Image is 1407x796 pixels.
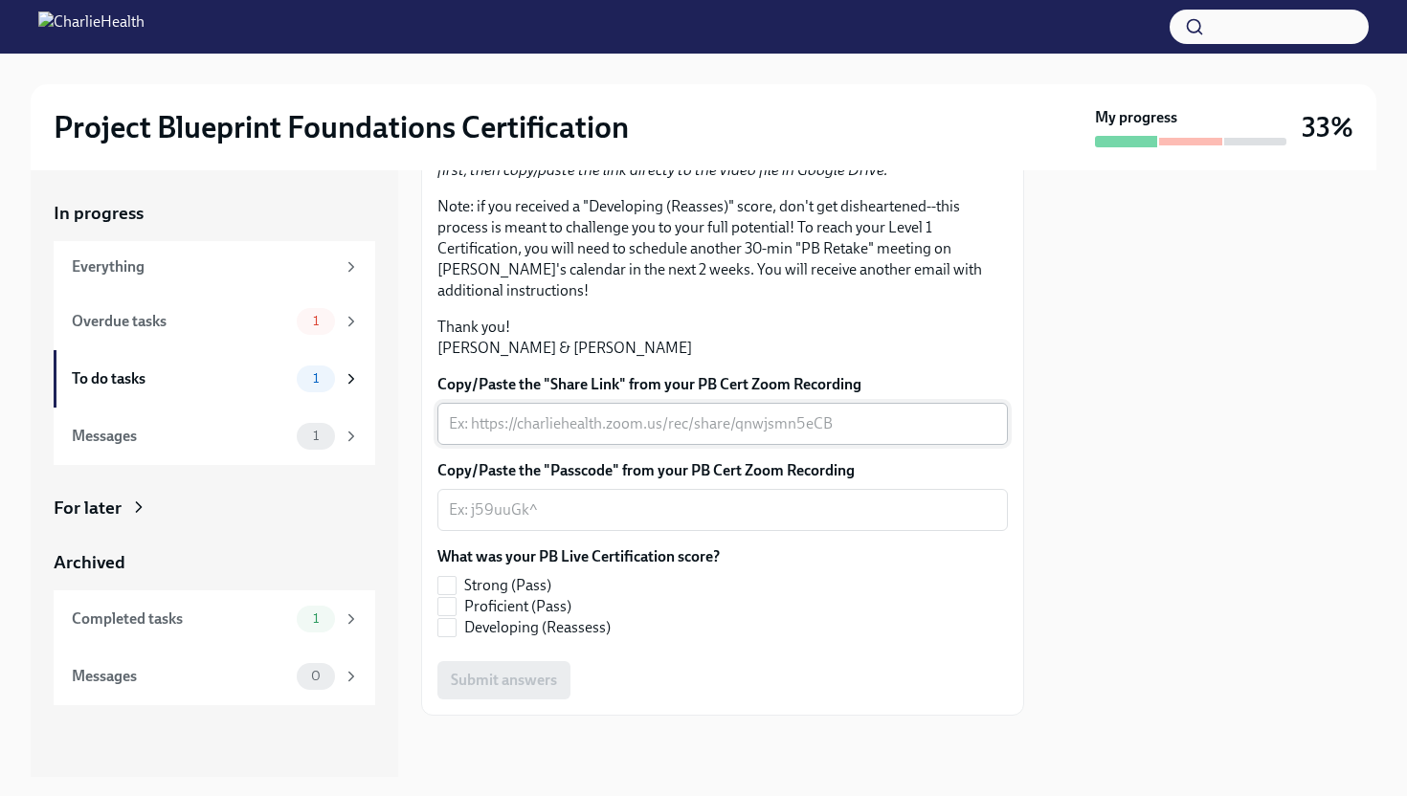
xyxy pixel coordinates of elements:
div: Everything [72,256,335,277]
strong: My progress [1095,107,1177,128]
a: Everything [54,241,375,293]
div: Overdue tasks [72,311,289,332]
a: Completed tasks1 [54,590,375,648]
h3: 33% [1302,110,1353,144]
span: Developing (Reassess) [464,617,611,638]
span: 1 [301,611,330,626]
div: To do tasks [72,368,289,389]
span: 1 [301,314,330,328]
label: Copy/Paste the "Share Link" from your PB Cert Zoom Recording [437,374,1008,395]
div: Messages [72,666,289,687]
p: Note: if you received a "Developing (Reasses)" score, don't get disheartened--this process is mea... [437,196,1008,301]
h2: Project Blueprint Foundations Certification [54,108,629,146]
div: For later [54,496,122,520]
span: 0 [300,669,332,683]
a: For later [54,496,375,520]
img: CharlieHealth [38,11,145,42]
span: 1 [301,429,330,443]
a: Messages0 [54,648,375,705]
span: 1 [301,371,330,386]
a: Messages1 [54,408,375,465]
label: Copy/Paste the "Passcode" from your PB Cert Zoom Recording [437,460,1008,481]
a: In progress [54,201,375,226]
span: Proficient (Pass) [464,596,571,617]
div: Completed tasks [72,608,289,630]
div: Messages [72,426,289,447]
a: Archived [54,550,375,575]
p: Thank you! [PERSON_NAME] & [PERSON_NAME] [437,317,1008,359]
label: What was your PB Live Certification score? [437,546,720,567]
span: Strong (Pass) [464,575,551,596]
a: To do tasks1 [54,350,375,408]
a: Overdue tasks1 [54,293,375,350]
